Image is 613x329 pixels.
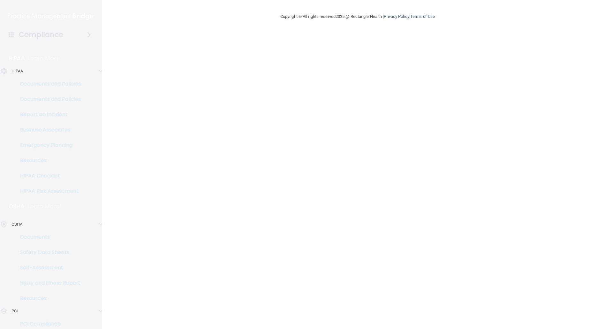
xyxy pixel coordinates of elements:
[11,67,23,75] p: HIPAA
[4,157,91,164] p: Resources
[9,203,25,210] p: OSHA
[241,6,474,27] div: Copyright © All rights reserved 2025 @ Rectangle Health | |
[4,96,91,102] p: Documents and Policies
[11,221,22,228] p: OSHA
[19,30,63,39] h4: Compliance
[4,280,91,286] p: Injury and Illness Report
[4,111,91,118] p: Report an Incident
[4,173,91,179] p: HIPAA Checklist
[4,81,91,87] p: Documents and Policies
[4,295,91,302] p: Resources
[11,307,18,315] p: PCI
[4,321,91,327] p: PCI Compliance
[4,127,91,133] p: Business Associates
[4,188,91,194] p: HIPAA Risk Assessment
[9,55,25,62] p: HIPAA
[28,203,62,210] p: Learn More!
[410,14,435,19] a: Terms of Use
[4,142,91,148] p: Emergency Planning
[8,10,95,23] img: PMB logo
[4,265,91,271] p: Self-Assessment
[28,55,62,62] p: Learn More!
[384,14,409,19] a: Privacy Policy
[4,249,91,256] p: Safety Data Sheets
[4,234,91,240] p: Documents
